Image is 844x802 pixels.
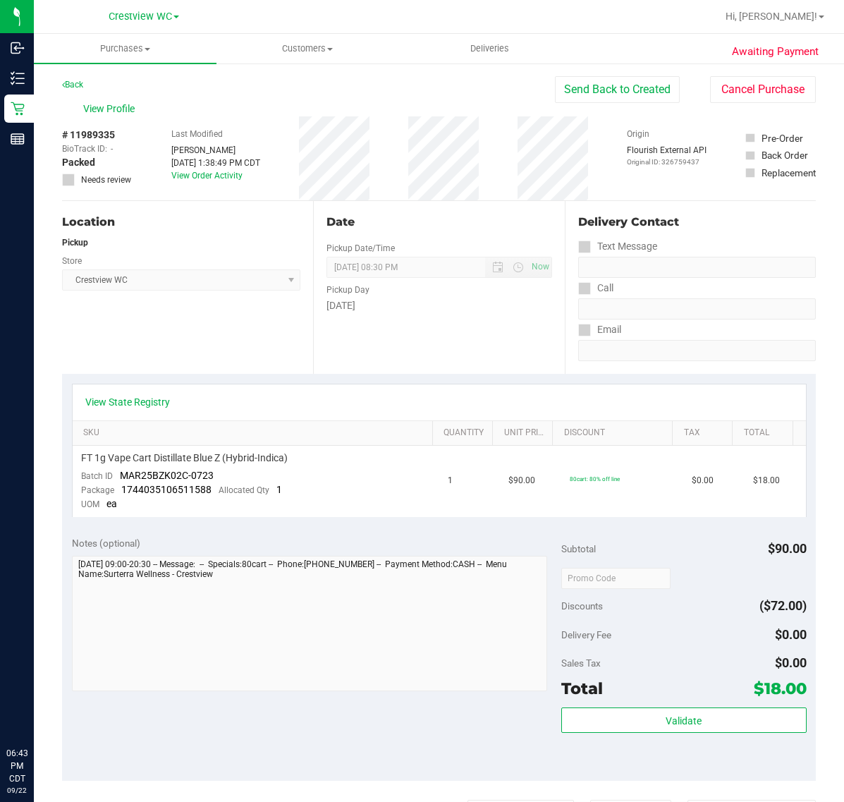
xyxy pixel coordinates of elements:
[276,484,282,495] span: 1
[81,451,288,465] span: FT 1g Vape Cart Distillate Blue Z (Hybrid-Indica)
[62,155,95,170] span: Packed
[326,298,551,313] div: [DATE]
[72,537,140,549] span: Notes (optional)
[171,128,223,140] label: Last Modified
[219,485,269,495] span: Allocated Qty
[564,427,668,439] a: Discount
[504,427,547,439] a: Unit Price
[578,257,816,278] input: Format: (999) 999-9999
[744,427,787,439] a: Total
[217,42,398,55] span: Customers
[326,214,551,231] div: Date
[762,148,808,162] div: Back Order
[759,598,807,613] span: ($72.00)
[444,427,487,439] a: Quantity
[111,142,113,155] span: -
[561,543,596,554] span: Subtotal
[561,593,603,619] span: Discounts
[6,785,27,796] p: 09/22
[762,131,803,145] div: Pre-Order
[11,132,25,146] inline-svg: Reports
[768,541,807,556] span: $90.00
[81,499,99,509] span: UOM
[508,474,535,487] span: $90.00
[62,238,88,248] strong: Pickup
[578,298,816,320] input: Format: (999) 999-9999
[627,144,707,167] div: Flourish External API
[83,427,427,439] a: SKU
[109,11,172,23] span: Crestview WC
[561,568,671,589] input: Promo Code
[627,128,649,140] label: Origin
[692,474,714,487] span: $0.00
[62,255,82,267] label: Store
[732,44,819,60] span: Awaiting Payment
[216,34,399,63] a: Customers
[120,470,214,481] span: MAR25BZK02C-0723
[561,679,603,698] span: Total
[121,484,212,495] span: 1744035106511588
[81,485,114,495] span: Package
[171,144,260,157] div: [PERSON_NAME]
[83,102,140,116] span: View Profile
[11,102,25,116] inline-svg: Retail
[754,679,807,698] span: $18.00
[448,474,453,487] span: 1
[6,747,27,785] p: 06:43 PM CDT
[81,174,131,186] span: Needs review
[775,627,807,642] span: $0.00
[326,284,369,296] label: Pickup Day
[171,157,260,169] div: [DATE] 1:38:49 PM CDT
[34,34,216,63] a: Purchases
[62,80,83,90] a: Back
[570,475,620,482] span: 80cart: 80% off line
[775,655,807,670] span: $0.00
[578,236,657,257] label: Text Message
[627,157,707,167] p: Original ID: 326759437
[85,395,170,409] a: View State Registry
[710,76,816,103] button: Cancel Purchase
[555,76,680,103] button: Send Back to Created
[762,166,816,180] div: Replacement
[666,715,702,727] span: Validate
[62,214,300,231] div: Location
[11,71,25,85] inline-svg: Inventory
[106,498,117,509] span: ea
[753,474,780,487] span: $18.00
[561,629,611,640] span: Delivery Fee
[62,128,115,142] span: # 11989335
[578,278,613,298] label: Call
[578,320,621,340] label: Email
[451,42,528,55] span: Deliveries
[561,707,806,733] button: Validate
[62,142,107,155] span: BioTrack ID:
[81,471,113,481] span: Batch ID
[34,42,216,55] span: Purchases
[578,214,816,231] div: Delivery Contact
[398,34,581,63] a: Deliveries
[726,11,817,22] span: Hi, [PERSON_NAME]!
[171,171,243,181] a: View Order Activity
[326,242,395,255] label: Pickup Date/Time
[561,657,601,669] span: Sales Tax
[11,41,25,55] inline-svg: Inbound
[684,427,727,439] a: Tax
